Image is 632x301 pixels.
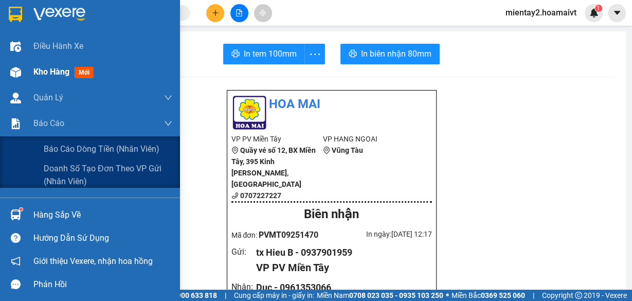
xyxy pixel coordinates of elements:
span: PVMT09251470 [259,230,318,240]
div: Biên nhận [231,205,432,224]
span: DĐ: [88,66,103,77]
span: mientay2.hoamaivt [497,6,585,19]
span: Điều hành xe [33,40,83,52]
img: warehouse-icon [10,209,21,220]
div: Hàng sắp về [33,207,172,223]
span: Doanh số tạo đơn theo VP gửi (nhân viên) [44,162,172,188]
div: 0961353066 [88,46,176,60]
span: down [164,94,172,102]
img: logo-vxr [9,7,22,22]
span: down [164,119,172,128]
div: tx Hieu B [9,33,81,46]
div: tx Hieu B - 0937901959 [256,245,423,260]
li: Hoa Mai [231,95,432,114]
li: VP PV Miền Tây [231,133,323,145]
button: more [304,44,325,64]
span: environment [323,147,330,154]
span: Cung cấp máy in - giấy in: [234,290,314,301]
img: logo.jpg [231,95,267,131]
img: warehouse-icon [10,41,21,52]
div: Mã đơn: [231,228,332,241]
span: environment [231,147,239,154]
span: ⚪️ [446,293,449,297]
span: In tem 100mm [244,47,297,60]
b: Vũng Tàu [332,146,363,154]
span: Nhận: [88,10,112,21]
strong: 1900 633 818 [173,291,217,299]
span: plus [212,9,219,16]
button: aim [254,4,272,22]
span: Báo cáo [33,117,64,130]
div: In ngày: [DATE] 12:17 [332,228,432,240]
div: Duc - 0961353066 [256,280,423,295]
span: | [533,290,534,301]
button: plus [206,4,224,22]
span: Báo cáo dòng tiền (nhân viên) [44,143,159,155]
div: VP PV Miền Tây [256,260,423,276]
div: Duc [88,33,176,46]
div: HANG NGOAI [88,9,176,33]
button: printerIn tem 100mm [223,44,305,64]
span: more [305,48,324,61]
div: 0937901959 [9,46,81,60]
div: Gửi : [231,245,257,258]
span: Gửi: [9,10,25,21]
span: Giới thiệu Vexere, nhận hoa hồng [33,255,153,268]
strong: 0708 023 035 - 0935 103 250 [349,291,443,299]
span: | [225,290,226,301]
span: 1 [597,5,600,12]
li: VP HANG NGOAI [323,133,415,145]
div: Hướng dẫn sử dụng [33,231,172,246]
span: phone [231,192,239,199]
span: my xuan [103,60,161,78]
button: caret-down [608,4,626,22]
strong: 0369 525 060 [481,291,525,299]
b: 0707227227 [240,191,281,200]
span: file-add [236,9,243,16]
span: In biên nhận 80mm [361,47,431,60]
b: Quầy vé số 12, BX Miền Tây, 395 Kinh [PERSON_NAME], [GEOGRAPHIC_DATA] [231,146,316,188]
span: Kho hàng [33,67,69,77]
span: mới [75,67,94,78]
span: printer [231,49,240,59]
span: aim [259,9,266,16]
img: icon-new-feature [589,8,599,17]
div: Nhận : [231,280,257,293]
span: Miền Nam [317,290,443,301]
img: warehouse-icon [10,93,21,103]
div: Phản hồi [33,277,172,292]
span: Miền Bắc [452,290,525,301]
sup: 1 [595,5,602,12]
div: PV Miền Tây [9,9,81,33]
img: solution-icon [10,118,21,129]
button: file-add [230,4,248,22]
span: copyright [575,292,582,299]
sup: 1 [20,208,23,211]
button: printerIn biên nhận 80mm [340,44,440,64]
span: question-circle [11,233,21,243]
img: warehouse-icon [10,67,21,78]
span: caret-down [612,8,622,17]
span: notification [11,256,21,266]
span: printer [349,49,357,59]
span: message [11,279,21,289]
span: Quản Lý [33,91,63,104]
